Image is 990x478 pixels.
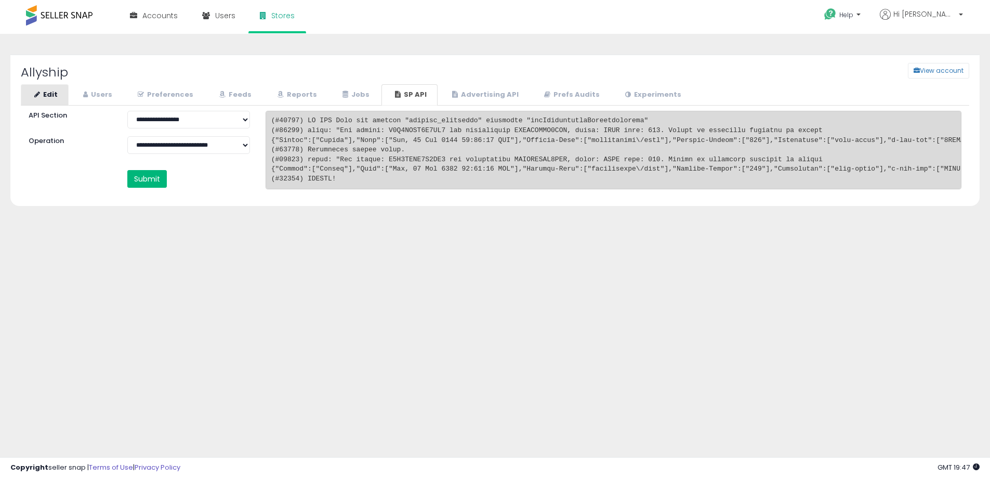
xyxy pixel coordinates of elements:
[215,10,235,21] span: Users
[142,10,178,21] span: Accounts
[908,63,969,79] button: View account
[205,84,262,106] a: Feeds
[89,462,133,472] a: Terms of Use
[612,84,692,106] a: Experiments
[839,10,853,19] span: Help
[21,136,120,146] label: Operation
[10,463,180,473] div: seller snap | |
[135,462,180,472] a: Privacy Policy
[127,170,167,188] button: Submit
[10,462,48,472] strong: Copyright
[824,8,837,21] i: Get Help
[70,84,123,106] a: Users
[381,84,438,106] a: SP API
[900,63,916,79] a: View account
[266,111,961,189] pre: (#40797) LO IPS Dolo sit ametcon "adipisc_elitseddo" eiusmodte "incIdiduntutlaBoreetdolorema" (#8...
[124,84,204,106] a: Preferences
[531,84,611,106] a: Prefs Audits
[329,84,380,106] a: Jobs
[263,84,328,106] a: Reports
[13,66,415,79] h2: Allyship
[21,111,120,121] label: API Section
[938,462,980,472] span: 2025-08-15 19:47 GMT
[271,10,295,21] span: Stores
[439,84,530,106] a: Advertising API
[893,9,956,19] span: Hi [PERSON_NAME]
[880,9,963,32] a: Hi [PERSON_NAME]
[21,84,69,106] a: Edit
